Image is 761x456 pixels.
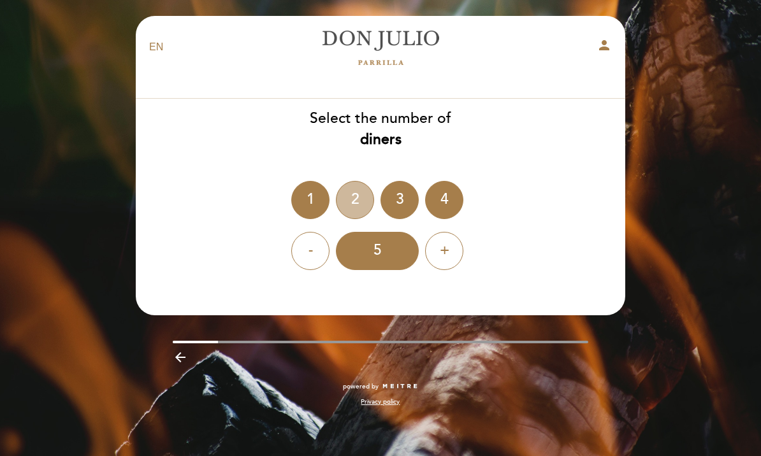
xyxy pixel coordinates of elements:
div: 5 [336,232,419,270]
div: + [425,232,463,270]
div: Select the number of [135,108,626,150]
div: 3 [380,181,419,219]
button: person [597,38,612,57]
div: 4 [425,181,463,219]
a: Privacy policy [361,397,400,406]
i: person [597,38,612,53]
img: MEITRE [382,383,418,390]
div: - [291,232,330,270]
i: arrow_backward [173,350,188,365]
b: diners [360,131,402,148]
a: powered by [343,382,418,391]
span: powered by [343,382,379,391]
a: [PERSON_NAME] [301,30,460,65]
div: 2 [336,181,374,219]
div: 1 [291,181,330,219]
